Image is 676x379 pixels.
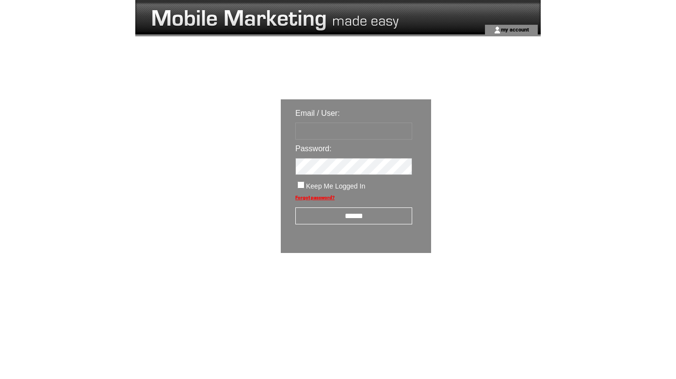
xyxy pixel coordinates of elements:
[501,26,529,32] a: my account
[494,26,501,34] img: account_icon.gif;jsessionid=82D854F43F44E4B4653A6ADCE0059017
[459,277,508,289] img: transparent.png;jsessionid=82D854F43F44E4B4653A6ADCE0059017
[295,144,332,153] span: Password:
[306,182,365,190] span: Keep Me Logged In
[295,109,340,117] span: Email / User:
[295,195,335,200] a: Forgot password?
